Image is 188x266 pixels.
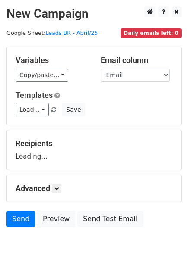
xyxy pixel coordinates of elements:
[6,211,35,227] a: Send
[121,28,182,38] span: Daily emails left: 0
[16,91,53,100] a: Templates
[6,30,98,36] small: Google Sheet:
[16,139,172,161] div: Loading...
[6,6,182,21] h2: New Campaign
[77,211,143,227] a: Send Test Email
[16,184,172,193] h5: Advanced
[16,56,88,65] h5: Variables
[16,139,172,148] h5: Recipients
[121,30,182,36] a: Daily emails left: 0
[45,30,98,36] a: Leads BR - Abril/25
[16,69,68,82] a: Copy/paste...
[62,103,85,116] button: Save
[37,211,75,227] a: Preview
[16,103,49,116] a: Load...
[101,56,173,65] h5: Email column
